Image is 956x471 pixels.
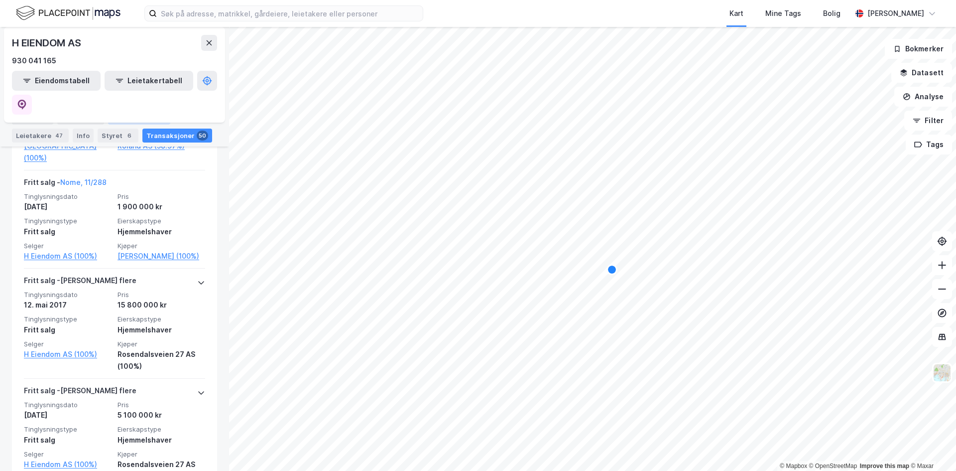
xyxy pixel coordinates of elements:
[24,217,112,225] span: Tinglysningstype
[904,111,952,131] button: Filter
[24,434,112,446] div: Fritt salg
[142,129,212,143] div: Transaksjoner
[906,135,952,155] button: Tags
[823,7,840,19] div: Bolig
[98,129,138,143] div: Styret
[118,192,205,201] span: Pris
[12,55,56,67] div: 930 041 165
[73,129,94,143] div: Info
[24,385,136,401] div: Fritt salg - [PERSON_NAME] flere
[60,178,107,186] a: Nome, 11/288
[933,363,952,382] img: Z
[24,450,112,459] span: Selger
[885,39,952,59] button: Bokmerker
[24,192,112,201] span: Tinglysningsdato
[197,131,208,141] div: 50
[24,242,112,250] span: Selger
[118,434,205,446] div: Hjemmelshaver
[24,250,112,262] a: H Eiendom AS (100%)
[24,140,112,164] a: [GEOGRAPHIC_DATA] (100%)
[809,463,857,470] a: OpenStreetMap
[24,299,112,311] div: 12. mai 2017
[860,463,909,470] a: Improve this map
[24,176,107,192] div: Fritt salg -
[867,7,924,19] div: [PERSON_NAME]
[118,201,205,213] div: 1 900 000 kr
[105,71,193,91] button: Leietakertabell
[24,201,112,213] div: [DATE]
[118,217,205,225] span: Eierskapstype
[608,266,616,274] div: Map marker
[24,459,112,471] a: H Eiendom AS (100%)
[118,340,205,348] span: Kjøper
[24,226,112,238] div: Fritt salg
[118,226,205,238] div: Hjemmelshaver
[118,450,205,459] span: Kjøper
[118,324,205,336] div: Hjemmelshaver
[780,463,807,470] a: Mapbox
[118,299,205,311] div: 15 800 000 kr
[12,35,83,51] div: H EIENDOM AS
[24,348,112,360] a: H Eiendom AS (100%)
[24,324,112,336] div: Fritt salg
[891,63,952,83] button: Datasett
[118,425,205,434] span: Eierskapstype
[906,423,956,471] iframe: Chat Widget
[24,401,112,409] span: Tinglysningsdato
[157,6,423,21] input: Søk på adresse, matrikkel, gårdeiere, leietakere eller personer
[53,131,65,141] div: 47
[24,315,112,323] span: Tinglysningstype
[118,291,205,299] span: Pris
[118,315,205,323] span: Eierskapstype
[24,425,112,434] span: Tinglysningstype
[12,129,69,143] div: Leietakere
[24,275,136,291] div: Fritt salg - [PERSON_NAME] flere
[16,4,120,22] img: logo.f888ab2527a4732fd821a326f86c7f29.svg
[906,423,956,471] div: Kontrollprogram for chat
[124,131,134,141] div: 6
[24,340,112,348] span: Selger
[12,71,101,91] button: Eiendomstabell
[118,250,205,262] a: [PERSON_NAME] (100%)
[118,348,205,372] div: Rosendalsveien 27 AS (100%)
[118,401,205,409] span: Pris
[118,242,205,250] span: Kjøper
[118,409,205,421] div: 5 100 000 kr
[894,87,952,107] button: Analyse
[765,7,801,19] div: Mine Tags
[729,7,743,19] div: Kart
[24,291,112,299] span: Tinglysningsdato
[24,409,112,421] div: [DATE]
